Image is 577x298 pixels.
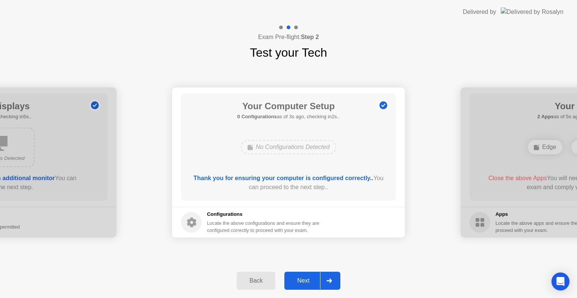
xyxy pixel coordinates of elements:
h1: Test your Tech [250,44,327,62]
div: Open Intercom Messenger [551,272,569,290]
div: No Configurations Detected [241,140,337,154]
h5: as of 3s ago, checking in2s.. [237,113,340,120]
b: Thank you for ensuring your computer is configured correctly.. [193,175,373,181]
h1: Your Computer Setup [237,99,340,113]
img: Delivered by Rosalyn [501,8,563,16]
b: Step 2 [301,34,319,40]
div: You can proceed to the next step.. [192,174,385,192]
h5: Configurations [207,211,321,218]
b: 0 Configurations [237,114,277,119]
div: Back [239,277,273,284]
h4: Exam Pre-flight: [258,33,319,42]
button: Back [237,272,275,290]
div: Locate the above configurations and ensure they are configured correctly to proceed with your exam. [207,220,321,234]
button: Next [284,272,340,290]
div: Delivered by [463,8,496,17]
div: Next [287,277,320,284]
